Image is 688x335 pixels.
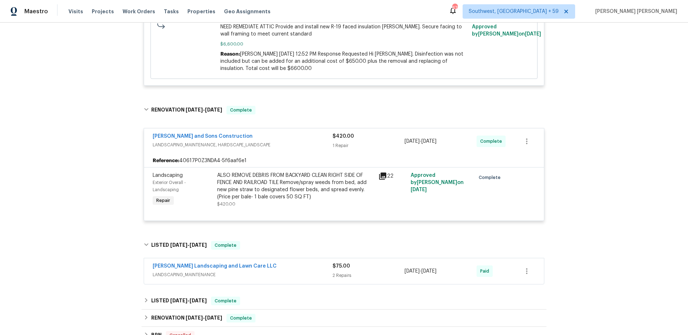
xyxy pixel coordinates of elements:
[170,298,207,303] span: -
[190,242,207,247] span: [DATE]
[227,315,255,322] span: Complete
[469,8,559,15] span: Southwest, [GEOGRAPHIC_DATA] + 59
[421,269,436,274] span: [DATE]
[92,8,114,15] span: Projects
[205,107,222,112] span: [DATE]
[170,242,187,247] span: [DATE]
[153,271,333,278] span: LANDSCAPING_MAINTENANCE
[144,154,544,167] div: 40617P0Z3NDA4-5f6aaf6e1
[186,107,203,112] span: [DATE]
[217,202,235,206] span: $420.00
[151,297,207,305] h6: LISTED
[153,134,253,139] a: [PERSON_NAME] and Sons Construction
[205,315,222,320] span: [DATE]
[164,9,179,14] span: Tasks
[378,172,406,180] div: 22
[142,310,546,327] div: RENOVATION [DATE]-[DATE]Complete
[151,314,222,322] h6: RENOVATION
[220,52,463,71] span: [PERSON_NAME] [DATE] 12:52 PM Response Requested Hi [PERSON_NAME]. Disinfection was not included ...
[142,99,546,122] div: RENOVATION [DATE]-[DATE]Complete
[405,139,420,144] span: [DATE]
[220,23,468,38] span: NEED REMEDIATE ATTIC Provide and install new R-19 faced insulation [PERSON_NAME]. Secure facing t...
[153,197,173,204] span: Repair
[480,138,505,145] span: Complete
[227,107,255,114] span: Complete
[170,242,207,247] span: -
[220,41,468,48] span: $6,600.00
[480,268,492,275] span: Paid
[123,8,155,15] span: Work Orders
[24,8,48,15] span: Maestro
[411,173,464,192] span: Approved by [PERSON_NAME] on
[153,173,183,178] span: Landscaping
[421,139,436,144] span: [DATE]
[405,269,420,274] span: [DATE]
[153,180,186,192] span: Exterior Overall - Landscaping
[333,134,354,139] span: $420.00
[187,8,215,15] span: Properties
[142,234,546,257] div: LISTED [DATE]-[DATE]Complete
[333,264,350,269] span: $75.00
[472,24,541,37] span: Approved by [PERSON_NAME] on
[68,8,83,15] span: Visits
[186,107,222,112] span: -
[142,292,546,310] div: LISTED [DATE]-[DATE]Complete
[153,264,277,269] a: [PERSON_NAME] Landscaping and Lawn Care LLC
[212,242,239,249] span: Complete
[224,8,271,15] span: Geo Assignments
[186,315,203,320] span: [DATE]
[405,268,436,275] span: -
[151,241,207,250] h6: LISTED
[186,315,222,320] span: -
[411,187,427,192] span: [DATE]
[190,298,207,303] span: [DATE]
[217,172,374,200] div: ALSO REMOVE DEBRIS FROM BACKYARD CLEAN RIGHT SIDE OF FENCE AND RAILROAD TILE Remove/spray weeds f...
[153,141,333,148] span: LANDSCAPING_MAINTENANCE, HARDSCAPE_LANDSCAPE
[525,32,541,37] span: [DATE]
[170,298,187,303] span: [DATE]
[220,52,240,57] span: Reason:
[333,142,405,149] div: 1 Repair
[333,272,405,279] div: 2 Repairs
[452,4,457,11] div: 670
[151,106,222,114] h6: RENOVATION
[212,297,239,305] span: Complete
[592,8,677,15] span: [PERSON_NAME] [PERSON_NAME]
[479,174,503,181] span: Complete
[153,157,179,164] b: Reference:
[405,138,436,145] span: -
